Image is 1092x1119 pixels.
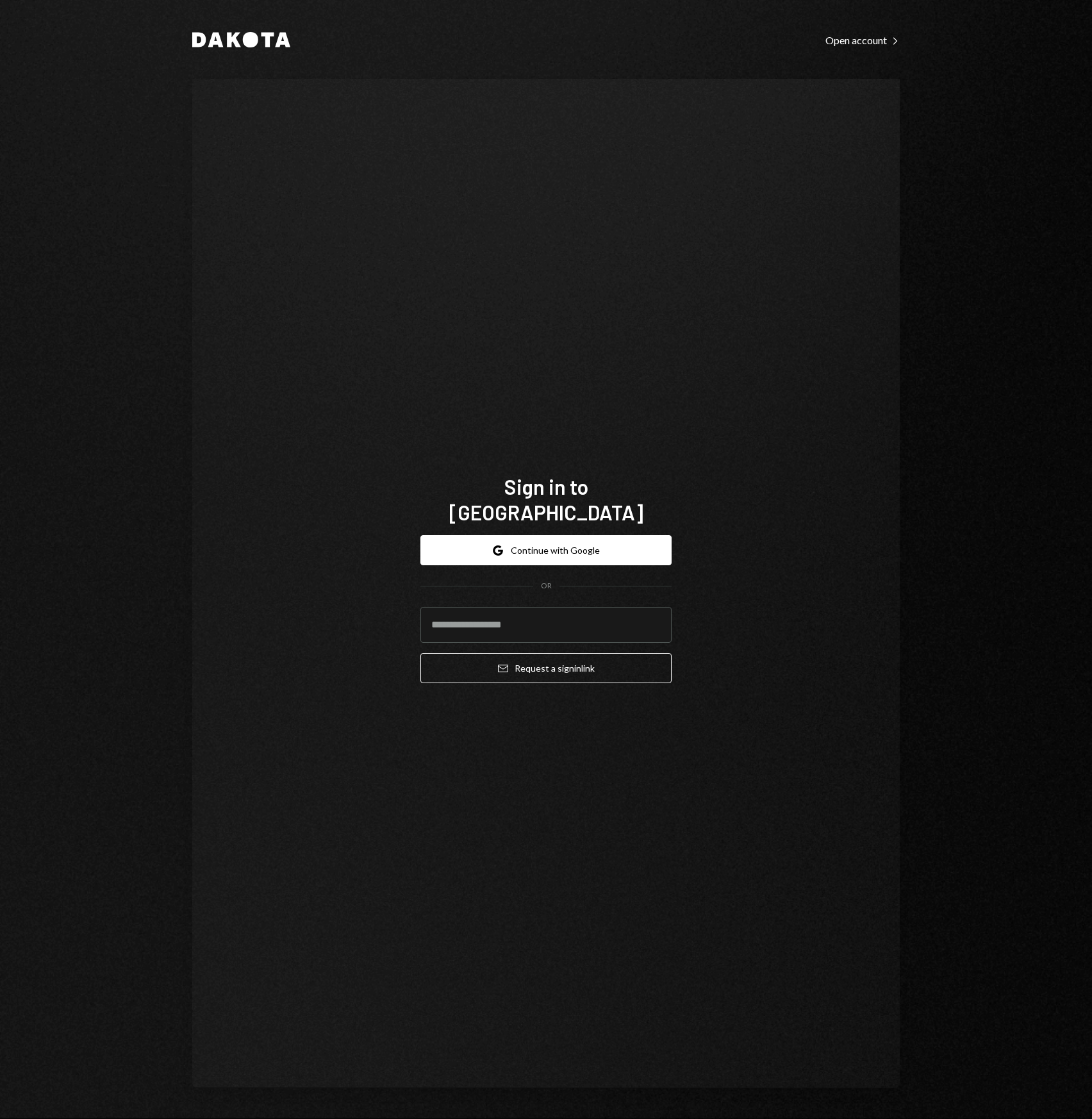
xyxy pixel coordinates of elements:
div: OR [541,581,552,592]
a: Open account [825,33,900,47]
h1: Sign in to [GEOGRAPHIC_DATA] [420,474,672,525]
div: Open account [825,34,900,47]
button: Continue with Google [420,535,672,565]
button: Request a signinlink [420,653,672,683]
